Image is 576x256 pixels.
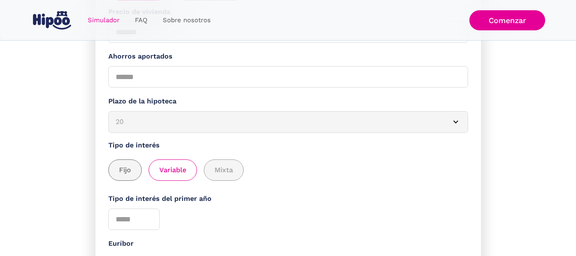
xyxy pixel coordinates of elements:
div: Euríbor [108,238,468,249]
div: add_description_here [108,159,468,181]
div: 20 [116,117,440,127]
a: FAQ [127,12,155,29]
span: Mixta [215,165,233,176]
span: Variable [159,165,186,176]
a: Simulador [80,12,127,29]
label: Tipo de interés del primer año [108,194,468,204]
a: Sobre nosotros [155,12,218,29]
a: home [31,8,73,33]
label: Tipo de interés [108,140,468,151]
label: Plazo de la hipoteca [108,96,468,107]
article: 20 [108,111,468,133]
label: Ahorros aportados [108,51,468,62]
a: Comenzar [469,10,545,30]
span: Fijo [119,165,131,176]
